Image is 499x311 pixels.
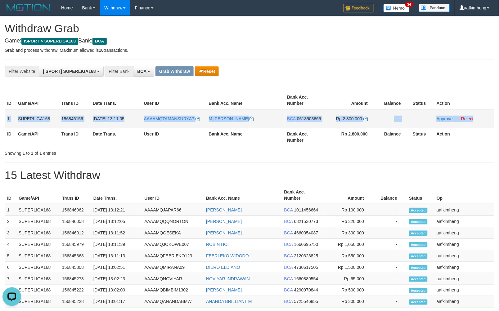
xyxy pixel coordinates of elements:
[434,285,494,296] td: aafkimheng
[142,285,204,296] td: AAAAMQBIMBIM1302
[60,216,91,227] td: 156846058
[206,242,230,247] a: ROBIN HOT
[5,47,494,53] p: Grab and process withdraw. Maximum allowed is transactions.
[373,239,407,250] td: -
[409,208,428,213] span: Accepted
[324,204,374,216] td: Rp 100,000
[142,216,204,227] td: AAAAMQQQNORTON
[5,239,16,250] td: 4
[407,186,434,204] th: Status
[5,169,494,181] h1: 15 Latest Withdraw
[373,216,407,227] td: -
[206,253,249,258] a: FEBRI EKO WIDODO
[409,219,428,224] span: Accepted
[16,285,60,296] td: SUPERLIGA168
[324,296,374,308] td: Rp 300,000
[294,242,318,247] span: Copy 1660695750 to clipboard
[434,91,494,109] th: Action
[60,239,91,250] td: 156845979
[294,276,318,281] span: Copy 1660889554 to clipboard
[59,91,90,109] th: Trans ID
[324,239,374,250] td: Rp 1,050,000
[5,273,16,285] td: 7
[373,186,407,204] th: Balance
[16,250,60,262] td: SUPERLIGA168
[142,128,206,146] th: User ID
[284,288,293,293] span: BCA
[206,299,252,304] a: ANANDA BRILLIANT M
[284,299,293,304] span: BCA
[327,128,377,146] th: Rp 2.800.000
[373,296,407,308] td: -
[204,186,282,204] th: Bank Acc. Name
[285,91,327,109] th: Bank Acc. Number
[343,4,374,12] img: Feedback.jpg
[294,253,318,258] span: Copy 2120323825 to clipboard
[90,91,142,109] th: Date Trans.
[142,186,204,204] th: User ID
[91,285,142,296] td: [DATE] 13:02:00
[60,262,91,273] td: 156845308
[297,116,321,121] span: Copy 0613503665 to clipboard
[91,296,142,308] td: [DATE] 13:01:17
[61,116,83,121] span: 156846156
[284,242,293,247] span: BCA
[434,227,494,239] td: aafkimheng
[206,265,240,270] a: DIERO ELDIANO
[377,128,410,146] th: Balance
[60,273,91,285] td: 156845273
[195,66,219,76] button: Reset
[284,207,293,212] span: BCA
[373,250,407,262] td: -
[5,128,16,146] th: ID
[324,216,374,227] td: Rp 320,000
[91,273,142,285] td: [DATE] 13:02:23
[60,285,91,296] td: 156845222
[373,285,407,296] td: -
[324,285,374,296] td: Rp 500,000
[5,109,16,128] td: 1
[206,276,250,281] a: NOVIYAR INDRAWAN
[294,230,318,235] span: Copy 4660054087 to clipboard
[16,204,60,216] td: SUPERLIGA168
[16,91,59,109] th: Game/API
[2,2,21,21] button: Open LiveChat chat widget
[324,186,374,204] th: Amount
[5,227,16,239] td: 3
[142,91,206,109] th: User ID
[409,300,428,305] span: Accepted
[60,186,91,204] th: Trans ID
[282,186,324,204] th: Bank Acc. Number
[284,230,293,235] span: BCA
[5,148,203,156] div: Showing 1 to 1 of 1 entries
[373,227,407,239] td: -
[324,262,374,273] td: Rp 1,500,000
[60,204,91,216] td: 156846062
[409,288,428,293] span: Accepted
[336,116,362,121] span: Rp 2.800.000
[434,296,494,308] td: aafkimheng
[373,273,407,285] td: -
[377,109,410,128] td: - - -
[92,38,106,45] span: BCA
[137,69,146,74] span: BCA
[133,66,154,77] button: BCA
[5,38,494,44] h4: Game: Bank:
[409,254,428,259] span: Accepted
[5,3,52,12] img: MOTION_logo.png
[284,265,293,270] span: BCA
[284,253,293,258] span: BCA
[5,262,16,273] td: 6
[43,69,96,74] span: [ISPORT] SUPERLIGA168
[206,288,242,293] a: [PERSON_NAME]
[91,239,142,250] td: [DATE] 13:11:39
[5,204,16,216] td: 1
[16,273,60,285] td: SUPERLIGA168
[5,216,16,227] td: 2
[93,116,124,121] span: [DATE] 13:11:05
[409,277,428,282] span: Accepted
[434,273,494,285] td: aafkimheng
[142,227,204,239] td: AAAAMQGESEKA
[434,250,494,262] td: aafkimheng
[324,250,374,262] td: Rp 550,000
